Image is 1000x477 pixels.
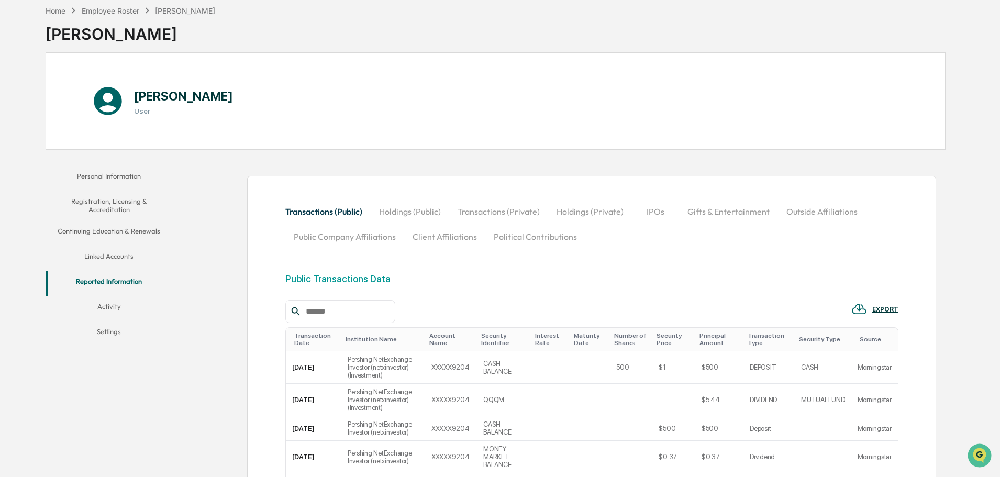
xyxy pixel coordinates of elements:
[795,351,851,384] td: CASH
[134,88,233,104] h1: [PERSON_NAME]
[695,416,743,441] td: $500
[657,332,691,347] div: Toggle SortBy
[74,177,127,185] a: Powered byPylon
[535,332,565,347] div: Toggle SortBy
[574,332,606,347] div: Toggle SortBy
[178,83,191,96] button: Start new chat
[872,306,898,313] div: EXPORT
[743,441,795,473] td: Dividend
[6,148,70,167] a: 🔎Data Lookup
[449,199,548,224] button: Transactions (Private)
[851,441,898,473] td: Morningstar
[285,199,898,249] div: secondary tabs example
[285,199,371,224] button: Transactions (Public)
[86,132,130,142] span: Attestations
[10,153,19,161] div: 🔎
[155,6,215,15] div: [PERSON_NAME]
[46,246,172,271] button: Linked Accounts
[371,199,449,224] button: Holdings (Public)
[286,441,341,473] td: [DATE]
[679,199,778,224] button: Gifts & Entertainment
[46,6,65,15] div: Home
[632,199,679,224] button: IPOs
[76,133,84,141] div: 🗄️
[46,16,215,43] div: [PERSON_NAME]
[743,384,795,416] td: DIVIDEND
[46,165,172,346] div: secondary tabs example
[743,416,795,441] td: Deposit
[46,191,172,220] button: Registration, Licensing & Accreditation
[548,199,632,224] button: Holdings (Private)
[46,271,172,296] button: Reported Information
[652,416,695,441] td: $500
[860,336,894,343] div: Toggle SortBy
[10,133,19,141] div: 🖐️
[46,296,172,321] button: Activity
[743,351,795,384] td: DEPOSIT
[285,273,391,284] div: Public Transactions Data
[851,301,867,317] img: EXPORT
[425,351,477,384] td: XXXXX9204
[21,152,66,162] span: Data Lookup
[46,321,172,346] button: Settings
[795,384,851,416] td: MUTUALFUND
[966,442,995,471] iframe: Open customer support
[294,332,337,347] div: Toggle SortBy
[614,332,648,347] div: Toggle SortBy
[341,441,425,473] td: Pershing NetExchange Investor (netxinvestor)
[286,416,341,441] td: [DATE]
[695,441,743,473] td: $0.37
[695,351,743,384] td: $500
[851,351,898,384] td: Morningstar
[10,80,29,99] img: 1746055101610-c473b297-6a78-478c-a979-82029cc54cd1
[481,332,527,347] div: Toggle SortBy
[134,107,233,115] h3: User
[699,332,739,347] div: Toggle SortBy
[477,384,531,416] td: QQQM
[286,384,341,416] td: [DATE]
[851,416,898,441] td: Morningstar
[21,132,68,142] span: Preclearance
[404,224,485,249] button: Client Affiliations
[477,351,531,384] td: CASH BALANCE
[425,416,477,441] td: XXXXX9204
[425,441,477,473] td: XXXXX9204
[748,332,791,347] div: Toggle SortBy
[6,128,72,147] a: 🖐️Preclearance
[46,165,172,191] button: Personal Information
[429,332,473,347] div: Toggle SortBy
[477,416,531,441] td: CASH BALANCE
[477,441,531,473] td: MONEY MARKET BALANCE
[425,384,477,416] td: XXXXX9204
[778,199,866,224] button: Outside Affiliations
[695,384,743,416] td: $5.44
[346,336,421,343] div: Toggle SortBy
[104,178,127,185] span: Pylon
[10,22,191,39] p: How can we help?
[286,351,341,384] td: [DATE]
[285,224,404,249] button: Public Company Affiliations
[652,351,695,384] td: $1
[46,220,172,246] button: Continuing Education & Renewals
[799,336,847,343] div: Toggle SortBy
[652,441,695,473] td: $0.37
[341,351,425,384] td: Pershing NetExchange Investor (netxinvestor) (Investment)
[341,416,425,441] td: Pershing NetExchange Investor (netxinvestor)
[485,224,585,249] button: Political Contributions
[72,128,134,147] a: 🗄️Attestations
[82,6,139,15] div: Employee Roster
[610,351,652,384] td: 500
[851,384,898,416] td: Morningstar
[341,384,425,416] td: Pershing NetExchange Investor (netxinvestor) (Investment)
[36,91,132,99] div: We're available if you need us!
[36,80,172,91] div: Start new chat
